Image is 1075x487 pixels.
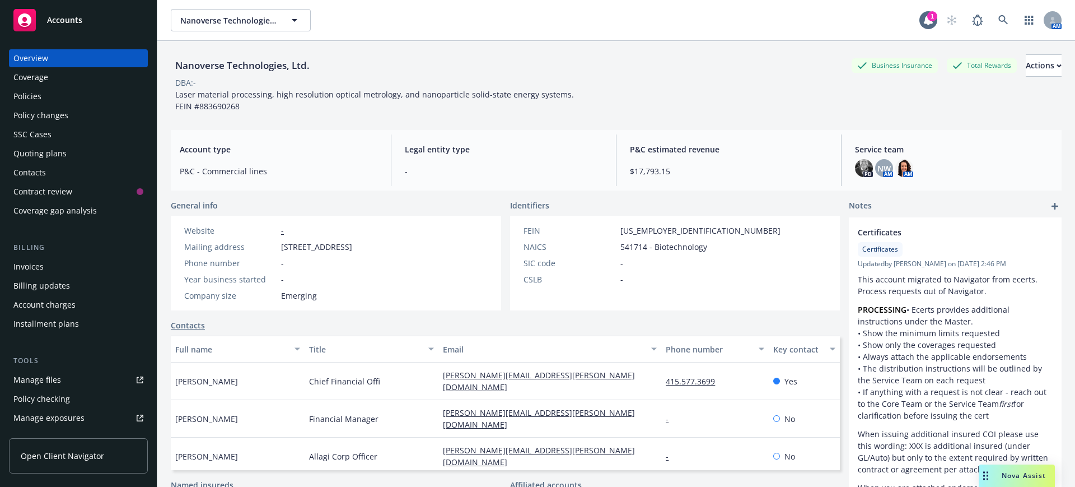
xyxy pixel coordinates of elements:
[9,258,148,276] a: Invoices
[858,304,906,315] strong: PROCESSING
[966,9,989,31] a: Report a Bug
[13,68,48,86] div: Coverage
[1002,471,1046,480] span: Nova Assist
[9,126,148,143] a: SSC Cases
[13,126,52,143] div: SSC Cases
[979,465,1055,487] button: Nova Assist
[9,315,148,333] a: Installment plans
[171,9,311,31] button: Nanoverse Technologies, Ltd.
[947,58,1017,72] div: Total Rewards
[858,273,1053,297] p: This account migrated to Navigator from ecerts. Process requests out of Navigator.
[13,106,68,124] div: Policy changes
[405,165,602,177] span: -
[443,344,644,355] div: Email
[9,409,148,427] a: Manage exposures
[524,273,616,285] div: CSLB
[927,11,937,21] div: 1
[510,200,549,211] span: Identifiers
[171,58,314,73] div: Nanoverse Technologies, Ltd.
[620,273,623,285] span: -
[941,9,963,31] a: Start snowing
[979,465,993,487] div: Drag to move
[9,68,148,86] a: Coverage
[184,225,277,236] div: Website
[281,225,284,236] a: -
[281,273,284,285] span: -
[9,277,148,295] a: Billing updates
[784,375,797,387] span: Yes
[171,319,205,331] a: Contacts
[666,344,751,355] div: Phone number
[184,257,277,269] div: Phone number
[443,407,635,430] a: [PERSON_NAME][EMAIL_ADDRESS][PERSON_NAME][DOMAIN_NAME]
[9,4,148,36] a: Accounts
[9,106,148,124] a: Policy changes
[9,371,148,389] a: Manage files
[13,87,41,105] div: Policies
[171,200,218,211] span: General info
[769,336,840,363] button: Key contact
[877,163,891,174] span: NW
[773,344,823,355] div: Key contact
[620,257,623,269] span: -
[443,445,635,467] a: [PERSON_NAME][EMAIL_ADDRESS][PERSON_NAME][DOMAIN_NAME]
[9,242,148,253] div: Billing
[524,257,616,269] div: SIC code
[309,344,422,355] div: Title
[13,277,70,295] div: Billing updates
[855,159,873,177] img: photo
[666,414,677,424] a: -
[784,451,795,462] span: No
[852,58,938,72] div: Business Insurance
[9,183,148,201] a: Contract review
[858,428,1053,475] p: When issuing additional insured COI please use this wording: XXX is additional insured (under GL/...
[13,390,70,408] div: Policy checking
[855,143,1053,155] span: Service team
[862,244,898,254] span: Certificates
[13,428,87,446] div: Manage certificates
[9,202,148,220] a: Coverage gap analysis
[666,376,724,387] a: 415.577.3699
[858,259,1053,269] span: Updated by [PERSON_NAME] on [DATE] 2:46 PM
[858,304,1053,421] p: • Ecerts provides additional instructions under the Master. • Show the minimum limits requested •...
[630,143,828,155] span: P&C estimated revenue
[309,451,377,462] span: Allagi Corp Officer
[524,241,616,253] div: NAICS
[895,159,913,177] img: photo
[1048,200,1062,213] a: add
[171,336,305,363] button: Full name
[666,451,677,462] a: -
[13,371,61,389] div: Manage files
[620,225,780,236] span: [US_EMPLOYER_IDENTIFICATION_NUMBER]
[13,183,72,201] div: Contract review
[21,450,104,462] span: Open Client Navigator
[47,16,82,25] span: Accounts
[9,145,148,163] a: Quoting plans
[13,49,48,67] div: Overview
[438,336,661,363] button: Email
[305,336,438,363] button: Title
[524,225,616,236] div: FEIN
[620,241,707,253] span: 541714 - Biotechnology
[184,241,277,253] div: Mailing address
[858,226,1023,238] span: Certificates
[175,89,574,112] span: Laser material processing, high resolution optical metrology, and nanoparticle solid-state energy...
[405,143,602,155] span: Legal entity type
[309,413,378,425] span: Financial Manager
[9,390,148,408] a: Policy checking
[784,413,795,425] span: No
[9,296,148,314] a: Account charges
[180,143,377,155] span: Account type
[180,165,377,177] span: P&C - Commercial lines
[13,258,44,276] div: Invoices
[13,145,67,163] div: Quoting plans
[13,296,76,314] div: Account charges
[281,290,317,302] span: Emerging
[13,202,97,220] div: Coverage gap analysis
[9,355,148,367] div: Tools
[184,273,277,285] div: Year business started
[9,49,148,67] a: Overview
[184,290,277,302] div: Company size
[9,164,148,182] a: Contacts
